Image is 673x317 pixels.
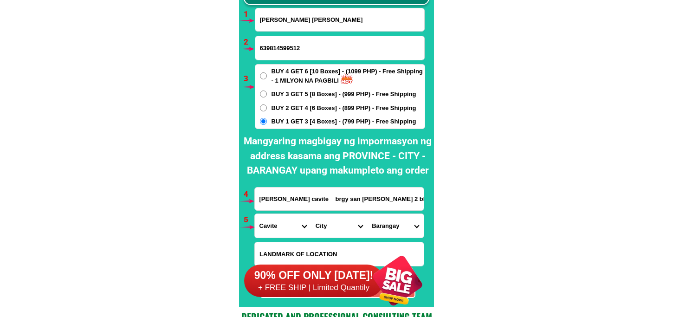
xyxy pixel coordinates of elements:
[244,269,383,283] h6: 90% OFF ONLY [DATE]!
[244,283,383,293] h6: + FREE SHIP | Limited Quantily
[260,118,267,125] input: BUY 1 GET 3 [4 Boxes] - (799 PHP) - Free Shipping
[255,214,311,238] select: Select province
[244,188,254,201] h6: 4
[311,214,367,238] select: Select district
[255,242,424,266] input: Input LANDMARKOFLOCATION
[255,8,424,31] input: Input full_name
[241,134,434,178] h2: Mangyaring magbigay ng impormasyon ng address kasama ang PROVINCE - CITY - BARANGAY upang makumpl...
[244,8,254,20] h6: 1
[260,104,267,111] input: BUY 2 GET 4 [6 Boxes] - (899 PHP) - Free Shipping
[272,117,416,126] span: BUY 1 GET 3 [4 Boxes] - (799 PHP) - Free Shipping
[244,214,254,226] h6: 5
[272,67,425,85] span: BUY 4 GET 6 [10 Boxes] - (1099 PHP) - Free Shipping - 1 MILYON NA PAGBILI
[260,91,267,97] input: BUY 3 GET 5 [8 Boxes] - (999 PHP) - Free Shipping
[260,72,267,79] input: BUY 4 GET 6 [10 Boxes] - (1099 PHP) - Free Shipping - 1 MILYON NA PAGBILI
[244,73,254,85] h6: 3
[255,188,424,210] input: Input address
[255,36,424,60] input: Input phone_number
[367,214,423,238] select: Select commune
[272,104,416,113] span: BUY 2 GET 4 [6 Boxes] - (899 PHP) - Free Shipping
[272,90,416,99] span: BUY 3 GET 5 [8 Boxes] - (999 PHP) - Free Shipping
[244,36,254,48] h6: 2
